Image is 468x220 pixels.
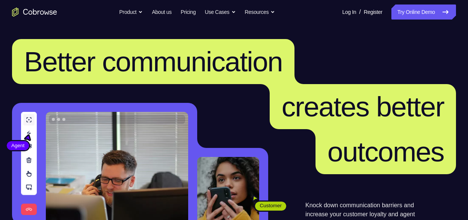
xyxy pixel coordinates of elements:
span: creates better [282,91,444,122]
a: Log In [342,5,356,20]
a: Pricing [181,5,196,20]
a: About us [152,5,171,20]
span: outcomes [328,136,444,167]
button: Use Cases [205,5,236,20]
button: Product [119,5,143,20]
a: Try Online Demo [391,5,456,20]
a: Register [364,5,382,20]
span: / [359,8,361,17]
button: Resources [245,5,275,20]
span: Better communication [24,46,282,77]
a: Go to the home page [12,8,57,17]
